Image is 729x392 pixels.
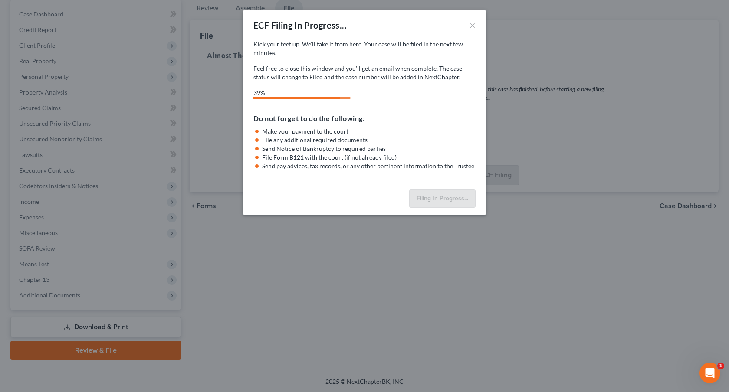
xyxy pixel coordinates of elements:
[262,153,476,162] li: File Form B121 with the court (if not already filed)
[262,136,476,144] li: File any additional required documents
[470,20,476,30] button: ×
[253,40,476,57] p: Kick your feet up. We’ll take it from here. Your case will be filed in the next few minutes.
[699,363,720,383] iframe: Intercom live chat
[262,127,476,136] li: Make your payment to the court
[262,144,476,153] li: Send Notice of Bankruptcy to required parties
[253,19,347,31] div: ECF Filing In Progress...
[253,88,340,97] div: 39%
[253,113,476,124] h5: Do not forget to do the following:
[409,189,476,208] button: Filing In Progress...
[253,64,476,82] p: Feel free to close this window and you’ll get an email when complete. The case status will change...
[717,363,724,369] span: 1
[262,162,476,170] li: Send pay advices, tax records, or any other pertinent information to the Trustee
